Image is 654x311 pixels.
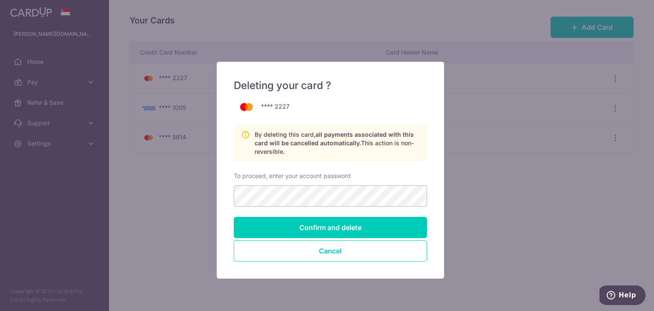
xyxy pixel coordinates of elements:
span: Help [19,6,37,14]
label: To proceed, enter your account password [234,172,351,180]
img: mastercard-99a46211e592af111814a8fdce22cade2a9c75f737199bf20afa9c511bb7cb3e.png [234,99,259,115]
h5: Deleting your card ? [234,79,427,92]
iframe: Opens a widget where you can find more information [599,285,645,307]
button: Close [234,240,427,262]
p: By deleting this card, This action is non-reversible. [255,130,420,156]
span: all payments associated with this card will be cancelled automatically. [255,131,414,147]
input: Confirm and delete [234,217,427,238]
